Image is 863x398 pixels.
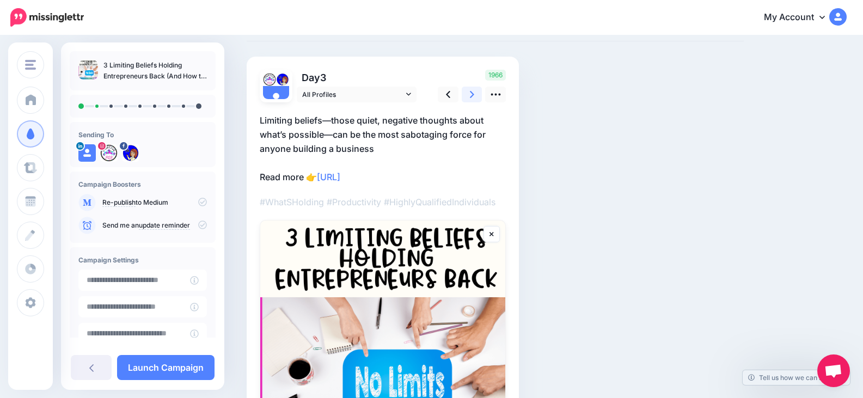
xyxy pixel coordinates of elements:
img: menu.png [25,60,36,70]
p: 3 Limiting Beliefs Holding Entrepreneurs Back (And How to Overcome Them) [103,60,207,82]
h4: Sending To [78,131,207,139]
img: 271399060_512266736676214_6932740084696221592_n-bsa113597.jpg [100,144,118,162]
a: Re-publish [102,198,136,207]
span: All Profiles [302,89,403,100]
a: All Profiles [297,87,417,102]
p: Limiting beliefs—those quiet, negative thoughts about what’s possible—can be the most sabotaging ... [260,113,506,184]
p: #WhatSHolding #Productivity #HighlyQualifiedIndividuals [260,195,506,209]
img: user_default_image.png [78,144,96,162]
h4: Campaign Boosters [78,180,207,188]
a: Tell us how we can improve [743,370,850,385]
p: to Medium [102,198,207,207]
div: Open chat [817,354,850,387]
img: 4f29d88da0f0c1746249ae6e08eca41f_thumb.jpg [78,60,98,79]
span: 1966 [485,70,506,81]
img: 168342374_104798005050928_8151891079946304445_n-bsa116951.png [276,73,289,86]
p: Send me an [102,221,207,230]
img: user_default_image.png [263,86,289,112]
a: My Account [753,4,847,31]
img: 168342374_104798005050928_8151891079946304445_n-bsa116951.png [122,144,139,162]
a: [URL] [317,172,340,182]
img: Missinglettr [10,8,84,27]
a: update reminder [139,221,190,230]
p: Day [297,70,418,85]
img: 271399060_512266736676214_6932740084696221592_n-bsa113597.jpg [263,73,276,86]
h4: Campaign Settings [78,256,207,264]
span: 3 [320,72,326,83]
